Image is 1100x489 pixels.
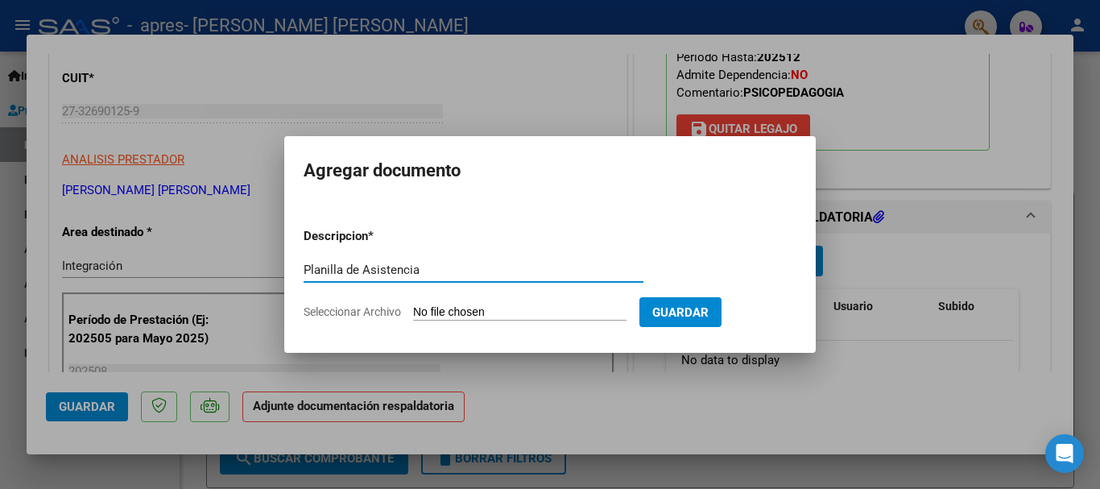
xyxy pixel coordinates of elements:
[639,297,722,327] button: Guardar
[652,305,709,320] span: Guardar
[1045,434,1084,473] div: Open Intercom Messenger
[304,155,796,186] h2: Agregar documento
[304,227,452,246] p: Descripcion
[304,305,401,318] span: Seleccionar Archivo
